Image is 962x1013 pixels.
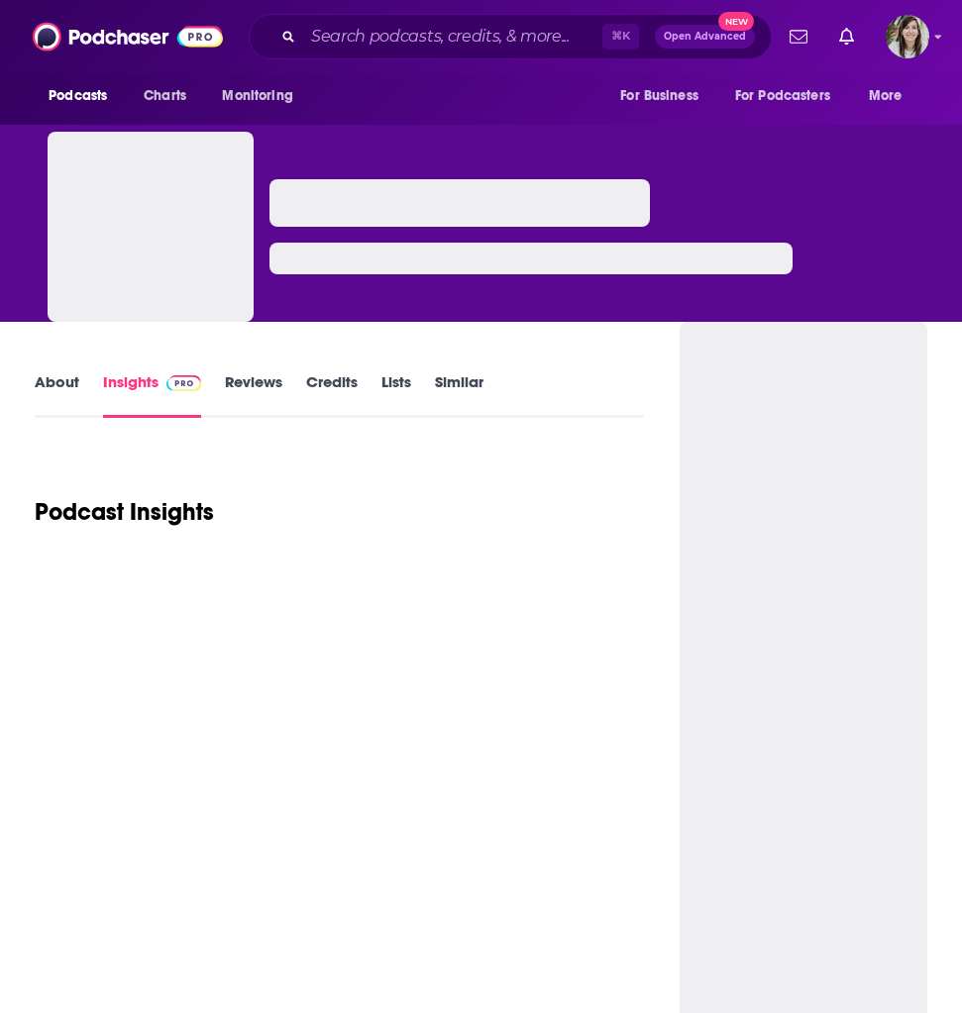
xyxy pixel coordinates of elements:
[886,15,929,58] img: User Profile
[222,82,292,110] span: Monitoring
[886,15,929,58] span: Logged in as devinandrade
[886,15,929,58] button: Show profile menu
[35,497,214,527] h1: Podcast Insights
[225,372,282,418] a: Reviews
[35,77,133,115] button: open menu
[718,12,754,31] span: New
[735,82,830,110] span: For Podcasters
[831,20,862,53] a: Show notifications dropdown
[620,82,698,110] span: For Business
[435,372,483,418] a: Similar
[131,77,198,115] a: Charts
[664,32,746,42] span: Open Advanced
[869,82,903,110] span: More
[35,372,79,418] a: About
[606,77,723,115] button: open menu
[655,25,755,49] button: Open AdvancedNew
[144,82,186,110] span: Charts
[166,375,201,391] img: Podchaser Pro
[855,77,927,115] button: open menu
[782,20,815,53] a: Show notifications dropdown
[208,77,318,115] button: open menu
[722,77,859,115] button: open menu
[33,18,223,55] img: Podchaser - Follow, Share and Rate Podcasts
[249,14,772,59] div: Search podcasts, credits, & more...
[602,24,639,50] span: ⌘ K
[49,82,107,110] span: Podcasts
[381,372,411,418] a: Lists
[103,372,201,418] a: InsightsPodchaser Pro
[303,21,602,52] input: Search podcasts, credits, & more...
[306,372,358,418] a: Credits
